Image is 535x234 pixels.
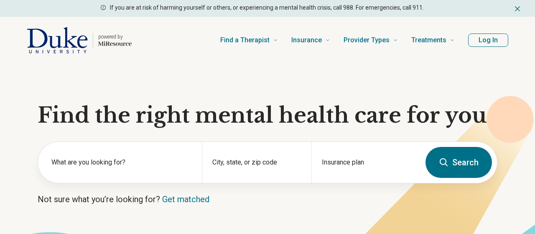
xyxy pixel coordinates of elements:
p: powered by [98,33,132,40]
h1: Find the right mental health care for you [38,103,497,128]
button: Log In [468,33,508,47]
a: Get matched [162,194,209,204]
button: Dismiss [513,3,522,13]
a: Home page [27,27,132,54]
a: Insurance [291,23,330,57]
span: Insurance [291,34,322,46]
a: Treatments [411,23,455,57]
button: Search [425,147,492,178]
span: Treatments [411,34,446,46]
span: Provider Types [344,34,390,46]
a: Find a Therapist [220,23,278,57]
label: What are you looking for? [51,157,192,167]
p: If you are at risk of harming yourself or others, or experiencing a mental health crisis, call 98... [110,3,424,12]
a: Provider Types [344,23,398,57]
span: Find a Therapist [220,34,270,46]
p: Not sure what you’re looking for? [38,193,497,205]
